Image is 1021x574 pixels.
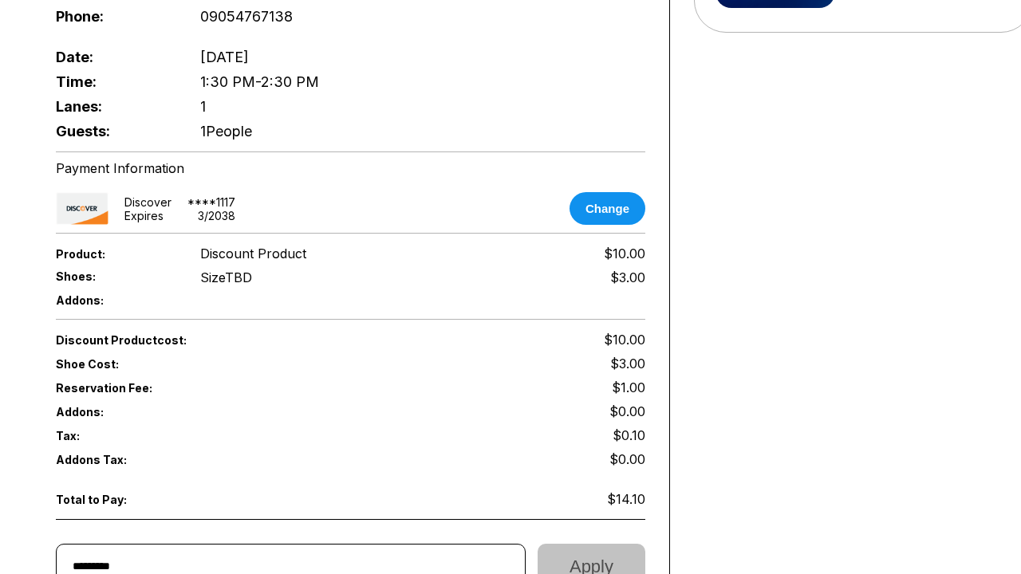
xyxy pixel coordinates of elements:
span: 1:30 PM - 2:30 PM [200,73,319,90]
span: Addons Tax: [56,453,174,466]
span: 1 [200,98,206,115]
span: Addons: [56,293,174,307]
div: Size TBD [200,269,252,285]
span: Phone: [56,8,174,25]
span: $0.00 [609,451,645,467]
div: Expires [124,209,164,222]
span: $10.00 [604,246,645,261]
div: 3 / 2038 [198,209,235,222]
span: 1 People [200,123,252,140]
span: Time: [56,73,174,90]
span: Discount Product [200,246,306,261]
span: Guests: [56,123,174,140]
span: Product: [56,247,174,261]
span: 09054767138 [200,8,293,25]
span: Shoes: [56,269,174,283]
span: Total to Pay: [56,493,174,506]
span: Date: [56,49,174,65]
img: card [56,192,108,225]
span: $1.00 [612,379,645,395]
span: Shoe Cost: [56,357,174,371]
div: $3.00 [610,269,645,285]
span: Discount Product cost: [56,333,351,347]
span: $0.00 [609,403,645,419]
span: $14.10 [607,491,645,507]
button: Change [570,192,645,225]
span: Tax: [56,429,174,442]
span: Reservation Fee: [56,381,351,395]
span: $0.10 [613,427,645,443]
span: $10.00 [604,332,645,348]
span: Addons: [56,405,174,419]
div: Payment Information [56,160,645,176]
span: [DATE] [200,49,249,65]
span: $3.00 [610,356,645,372]
span: Lanes: [56,98,174,115]
div: discover [124,195,171,209]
